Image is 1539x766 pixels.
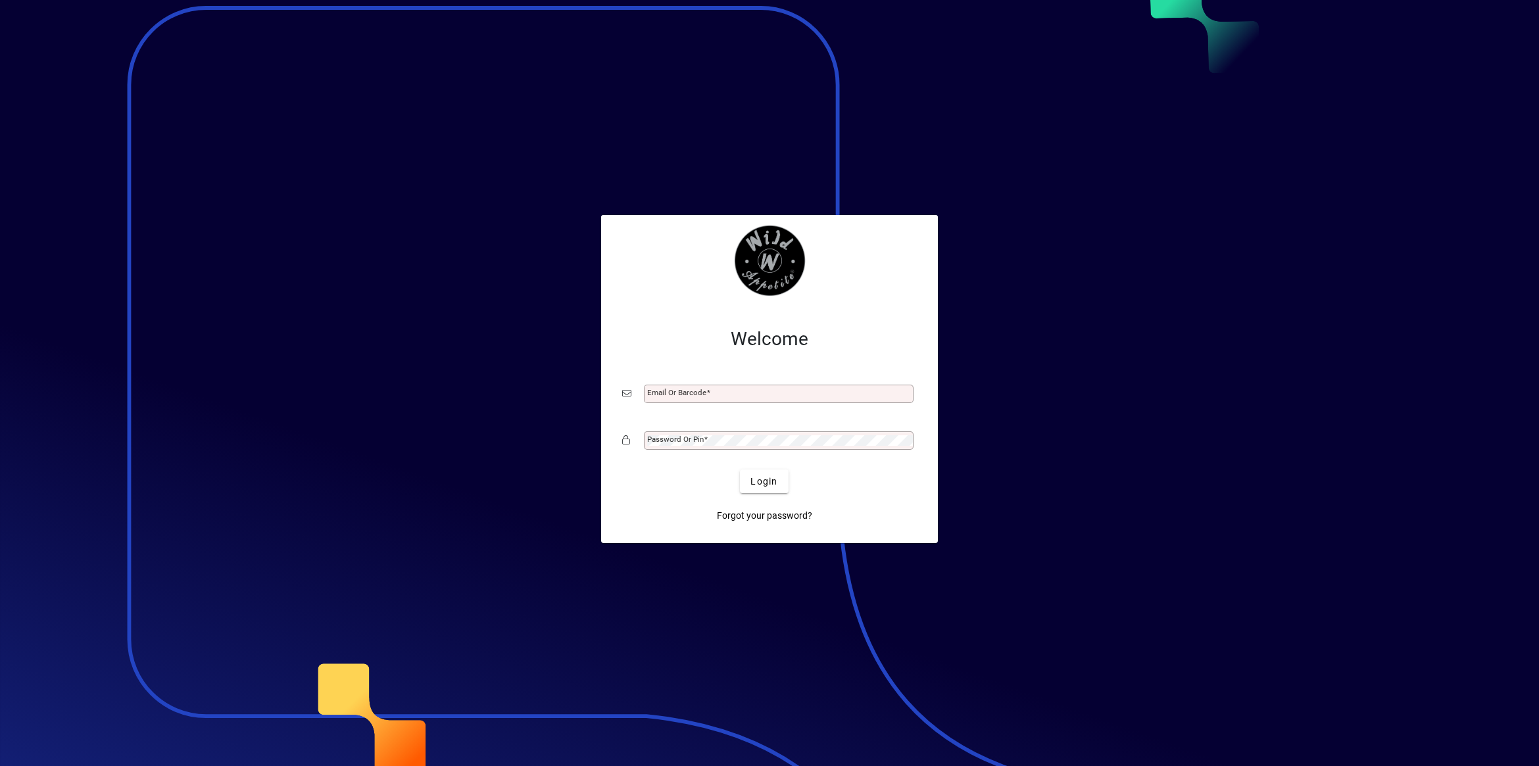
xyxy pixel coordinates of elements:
span: Forgot your password? [717,509,812,523]
mat-label: Email or Barcode [647,388,706,397]
h2: Welcome [622,328,917,350]
mat-label: Password or Pin [647,435,704,444]
span: Login [750,475,777,489]
a: Forgot your password? [712,504,818,527]
button: Login [740,469,788,493]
